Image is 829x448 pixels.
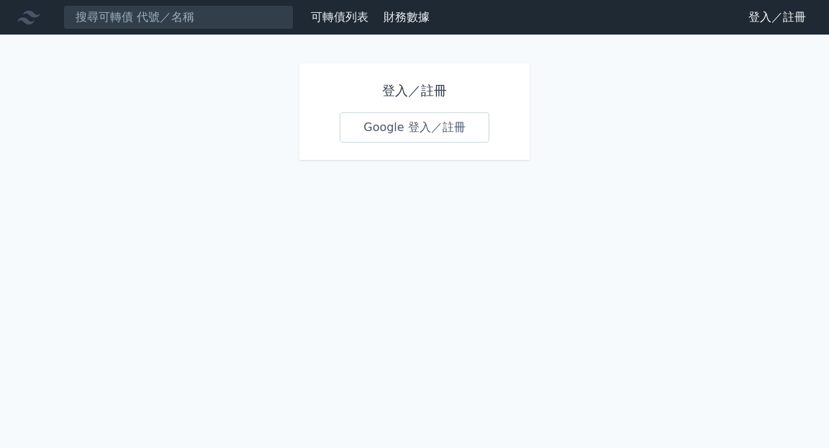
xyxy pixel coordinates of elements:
[384,10,430,24] a: 財務數據
[311,10,368,24] a: 可轉債列表
[737,6,817,29] a: 登入／註冊
[63,5,294,30] input: 搜尋可轉債 代號／名稱
[340,81,489,101] h1: 登入／註冊
[340,112,489,143] a: Google 登入／註冊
